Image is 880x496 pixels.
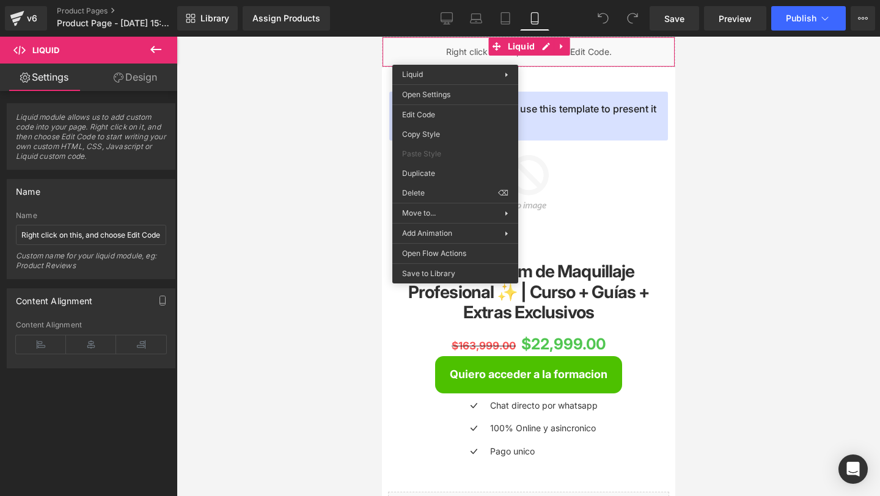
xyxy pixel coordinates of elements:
p: Chat directo por whatsapp [108,362,216,376]
a: Preview [704,6,766,31]
a: New Library [177,6,238,31]
span: Assign a product [38,66,118,78]
div: v6 [24,10,40,26]
span: Liquid [402,70,423,79]
span: Delete [402,188,498,199]
span: Publish [786,13,816,23]
span: Liquid [32,45,59,55]
div: Open Intercom Messenger [838,454,868,484]
button: Quiero acceder a la formacion [53,319,240,357]
a: Mobile [520,6,549,31]
span: Product Page - [DATE] 15:33:13 [57,18,174,28]
div: Content Alignment [16,289,92,306]
a: Design [91,64,180,91]
span: Liquid module allows us to add custom code into your page. Right click on it, and then choose Edi... [16,112,166,169]
a: Desktop [432,6,461,31]
span: Quiero acceder a la formacion [68,331,226,344]
a: Tablet [491,6,520,31]
span: Paste Style [402,148,508,159]
a: Product Pages [57,6,197,16]
div: Name [16,180,40,197]
span: and use this template to present it on live store [38,65,276,94]
button: Publish [771,6,846,31]
p: Pago unico [108,408,216,421]
button: More [851,6,875,31]
span: Save [664,12,684,25]
span: Open Settings [402,89,508,100]
span: Move to... [402,208,505,219]
span: Preview [719,12,752,25]
div: Assign Products [252,13,320,23]
a: v6 [5,6,47,31]
span: ⌫ [498,188,508,199]
img: Pack Premium de Maquillaje Profesional ✨ | Curso + Guías + Extras Exclusivos [68,67,226,225]
span: Copy Style [402,129,508,140]
span: $22,999.00 [139,295,224,319]
a: Pack Premium de Maquillaje Profesional ✨ | Curso + Guías + Extras Exclusivos [15,225,278,286]
span: Add Animation [402,228,505,239]
button: Undo [591,6,615,31]
span: Liquid [123,1,156,19]
span: Save to Library [402,268,508,279]
div: Name [16,211,166,220]
a: Expand / Collapse [172,1,188,19]
a: Laptop [461,6,491,31]
button: Redo [620,6,645,31]
p: 100% Online y asincronico [108,385,216,398]
span: Library [200,13,229,24]
span: $163,999.00 [70,303,134,315]
div: Custom name for your liquid module, eg: Product Reviews [16,251,166,279]
span: Duplicate [402,168,508,179]
span: Edit Code [402,109,508,120]
span: Open Flow Actions [402,248,508,259]
div: Content Alignment [16,321,166,329]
